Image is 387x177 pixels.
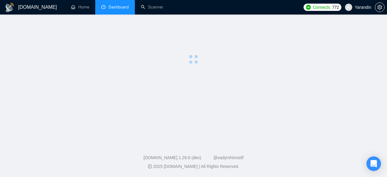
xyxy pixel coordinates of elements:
span: setting [375,5,384,10]
a: searchScanner [141,5,163,10]
img: upwork-logo.png [306,5,311,10]
span: Dashboard [109,5,129,10]
div: 2025 [DOMAIN_NAME] | All Rights Reserved. [5,163,382,170]
div: Open Intercom Messenger [366,156,381,171]
img: logo [5,3,15,12]
a: homeHome [71,5,89,10]
span: copyright [148,164,152,169]
button: setting [375,2,385,12]
a: [DOMAIN_NAME] 1.26.0 (dev) [144,155,201,160]
span: 772 [332,4,339,11]
span: Connects: [313,4,331,11]
span: dashboard [101,5,106,9]
span: user [346,5,351,9]
a: @vadymhimself [213,155,243,160]
a: setting [375,5,385,10]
